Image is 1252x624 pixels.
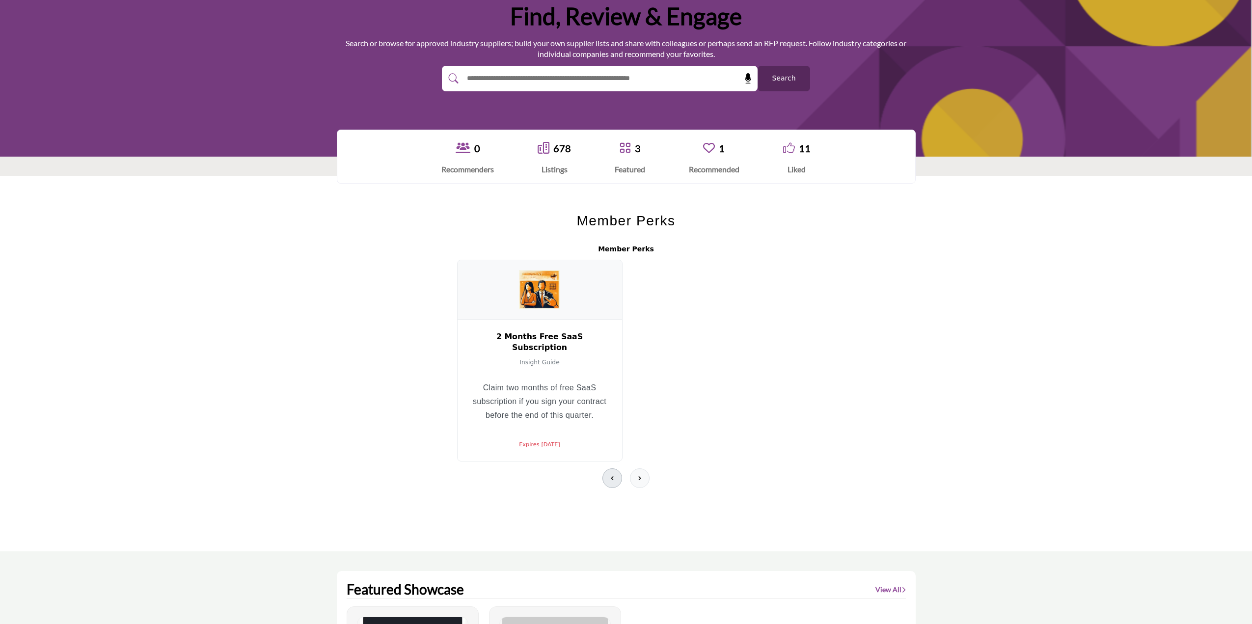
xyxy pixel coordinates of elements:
[347,581,464,598] h2: Featured Showcase
[619,142,631,155] a: Go to Featured
[519,441,560,448] span: Expires [DATE]
[519,359,559,366] span: Insight Guide
[615,163,645,175] div: Featured
[469,381,610,422] p: Claim two months of free SaaS subscription if you sign your contract before the end of this quarter.
[635,142,641,154] a: 3
[703,142,715,155] a: Go to Recommended
[474,142,480,154] a: 0
[875,585,906,595] a: View All
[457,260,622,461] a: Insight Guide 2 Months Free SaaS Subscription Insight Guide Claim two months of free SaaS subscri...
[456,142,470,155] a: View Recommenders
[538,163,571,175] div: Listings
[772,73,795,83] span: Search
[758,66,810,91] button: Search
[469,331,610,353] h3: 2 Months Free SaaS Subscription
[719,142,725,154] a: 1
[457,211,795,231] h2: Member Perks
[689,163,739,175] div: Recommended
[510,1,742,31] h1: Find, Review & Engage
[783,142,795,154] i: Go to Liked
[457,244,795,254] h2: Member Perks
[783,163,811,175] div: Liked
[799,142,811,154] a: 11
[337,38,916,60] p: Search or browse for approved industry suppliers; build your own supplier lists and share with co...
[553,142,571,154] a: 678
[441,163,494,175] div: Recommenders
[519,270,560,309] img: Insight Guide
